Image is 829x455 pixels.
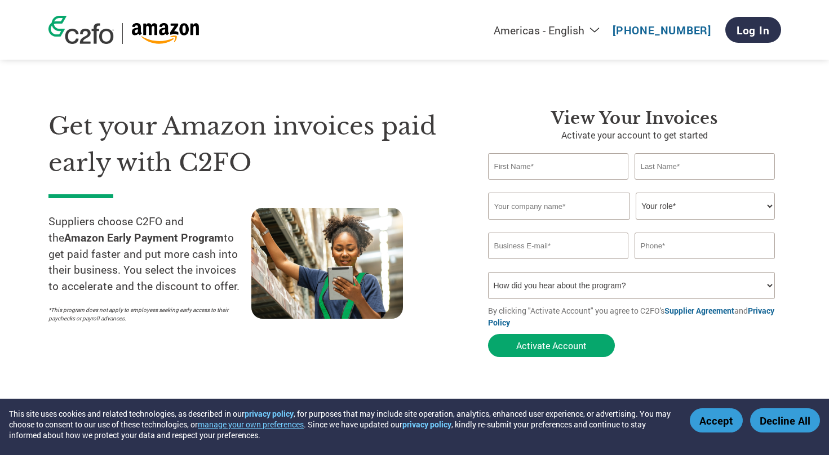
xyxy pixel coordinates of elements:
div: Invalid last name or last name is too long [635,181,775,188]
input: Invalid Email format [488,233,629,259]
div: This site uses cookies and related technologies, as described in our , for purposes that may incl... [9,408,673,440]
div: Invalid first name or first name is too long [488,181,629,188]
div: Invalid company name or company name is too long [488,221,775,228]
input: Phone* [635,233,775,259]
select: Title/Role [636,193,775,220]
a: Privacy Policy [488,305,774,328]
p: Activate your account to get started [488,128,781,142]
div: Inavlid Email Address [488,260,629,267]
h3: View Your Invoices [488,108,781,128]
button: Activate Account [488,334,615,357]
img: Amazon [131,23,200,44]
button: Decline All [750,408,820,432]
p: By clicking "Activate Account" you agree to C2FO's and [488,305,781,328]
a: [PHONE_NUMBER] [613,23,711,37]
p: Suppliers choose C2FO and the to get paid faster and put more cash into their business. You selec... [48,213,251,295]
h1: Get your Amazon invoices paid early with C2FO [48,108,454,181]
p: *This program does not apply to employees seeking early access to their paychecks or payroll adva... [48,306,240,323]
input: Your company name* [488,193,630,220]
input: Last Name* [635,153,775,180]
div: Inavlid Phone Number [635,260,775,267]
img: supply chain worker [251,208,403,319]
a: privacy policy [402,419,451,430]
button: manage your own preferences [198,419,304,430]
a: Supplier Agreement [664,305,734,316]
a: privacy policy [245,408,294,419]
a: Log In [725,17,781,43]
input: First Name* [488,153,629,180]
img: c2fo logo [48,16,114,44]
strong: Amazon Early Payment Program [64,230,224,244]
button: Accept [690,408,743,432]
